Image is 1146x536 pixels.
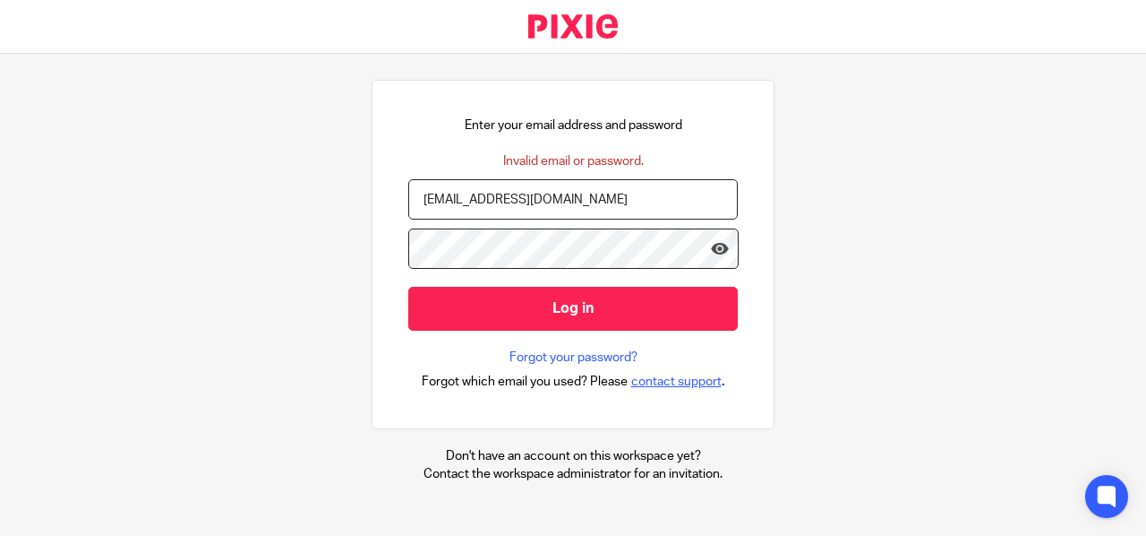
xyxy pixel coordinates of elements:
div: . [422,371,725,392]
p: Enter your email address and password [465,117,682,134]
div: Invalid email or password. [503,152,644,170]
a: Forgot your password? [509,349,637,367]
span: contact support [631,373,722,391]
p: Contact the workspace administrator for an invitation. [423,465,723,483]
input: name@example.com [408,179,738,220]
span: Forgot which email you used? Please [422,373,628,391]
input: Log in [408,287,738,331]
p: Don't have an account on this workspace yet? [423,447,723,465]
